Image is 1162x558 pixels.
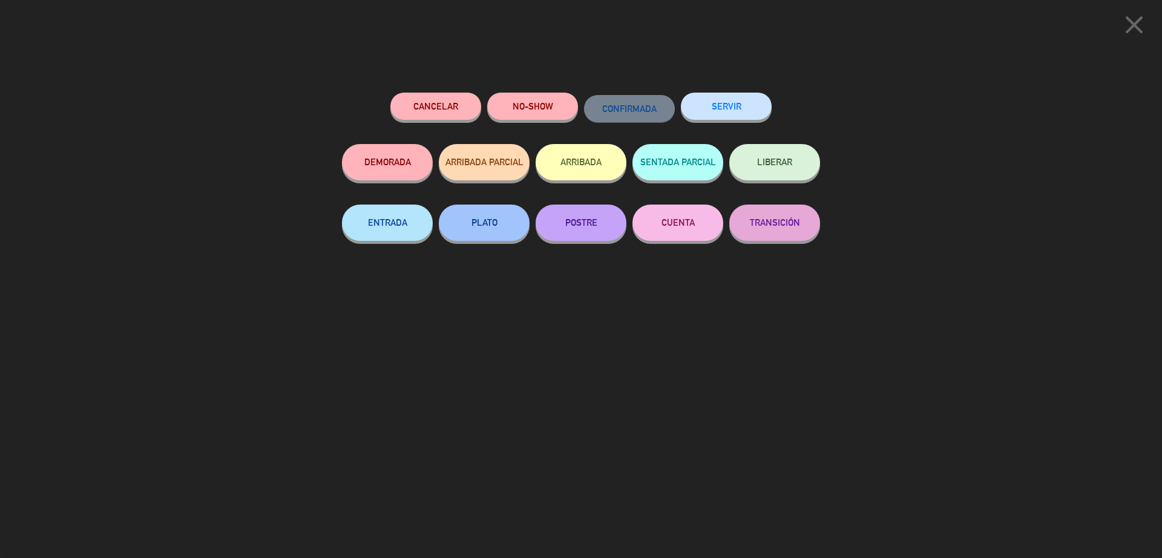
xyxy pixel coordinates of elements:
span: CONFIRMADA [602,103,657,114]
button: CONFIRMADA [584,95,675,122]
button: DEMORADA [342,144,433,180]
button: Cancelar [390,93,481,120]
button: POSTRE [536,205,626,241]
button: LIBERAR [729,144,820,180]
button: SENTADA PARCIAL [632,144,723,180]
span: LIBERAR [757,157,792,167]
button: ARRIBADA PARCIAL [439,144,530,180]
button: TRANSICIÓN [729,205,820,241]
button: ARRIBADA [536,144,626,180]
span: ARRIBADA PARCIAL [445,157,524,167]
button: CUENTA [632,205,723,241]
i: close [1119,10,1149,40]
button: NO-SHOW [487,93,578,120]
button: PLATO [439,205,530,241]
button: ENTRADA [342,205,433,241]
button: SERVIR [681,93,772,120]
button: close [1115,9,1153,45]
